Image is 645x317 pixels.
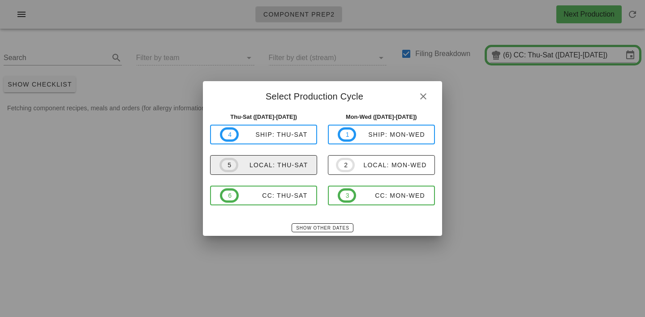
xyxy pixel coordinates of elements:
[345,130,349,139] span: 1
[210,125,317,144] button: 4ship: Thu-Sat
[238,161,308,169] div: local: Thu-Sat
[355,161,427,169] div: local: Mon-Wed
[356,131,425,138] div: ship: Mon-Wed
[328,155,435,175] button: 2local: Mon-Wed
[210,155,317,175] button: 5local: Thu-Sat
[203,81,442,109] div: Select Production Cycle
[296,226,349,230] span: Show Other Dates
[346,113,417,120] strong: Mon-Wed ([DATE]-[DATE])
[328,186,435,205] button: 3CC: Mon-Wed
[356,192,425,199] div: CC: Mon-Wed
[344,160,347,170] span: 2
[228,130,231,139] span: 4
[228,191,231,200] span: 6
[239,192,308,199] div: CC: Thu-Sat
[230,113,297,120] strong: Thu-Sat ([DATE]-[DATE])
[328,125,435,144] button: 1ship: Mon-Wed
[239,131,308,138] div: ship: Thu-Sat
[292,223,353,232] button: Show Other Dates
[210,186,317,205] button: 6CC: Thu-Sat
[227,160,231,170] span: 5
[345,191,349,200] span: 3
